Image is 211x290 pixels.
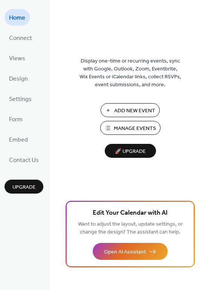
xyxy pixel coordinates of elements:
span: Edit Your Calendar with AI [93,208,168,218]
button: Add New Event [101,103,160,117]
span: 🚀 Upgrade [109,147,151,157]
span: Design [9,73,28,85]
span: Embed [9,134,28,146]
span: Display one-time or recurring events, sync with Google, Outlook, Zoom, Eventbrite, Wix Events or ... [80,57,181,89]
span: Views [9,53,25,65]
span: Connect [9,32,32,44]
button: 🚀 Upgrade [105,144,156,158]
span: Settings [9,93,32,105]
button: Upgrade [5,180,43,194]
a: Home [5,9,30,26]
a: Embed [5,131,32,148]
span: Contact Us [9,154,39,166]
a: Contact Us [5,151,43,168]
span: Open AI Assistant [104,248,146,256]
span: Want to adjust the layout, update settings, or change the design? The assistant can help. [78,219,183,237]
span: Upgrade [12,183,36,191]
a: Design [5,70,32,87]
button: Manage Events [100,121,161,135]
button: Open AI Assistant [93,243,168,260]
span: Manage Events [114,125,156,133]
span: Add New Event [114,107,155,115]
a: Connect [5,29,37,46]
a: Form [5,111,27,127]
a: Views [5,50,30,66]
a: Settings [5,90,36,107]
span: Home [9,12,25,24]
span: Form [9,114,23,126]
